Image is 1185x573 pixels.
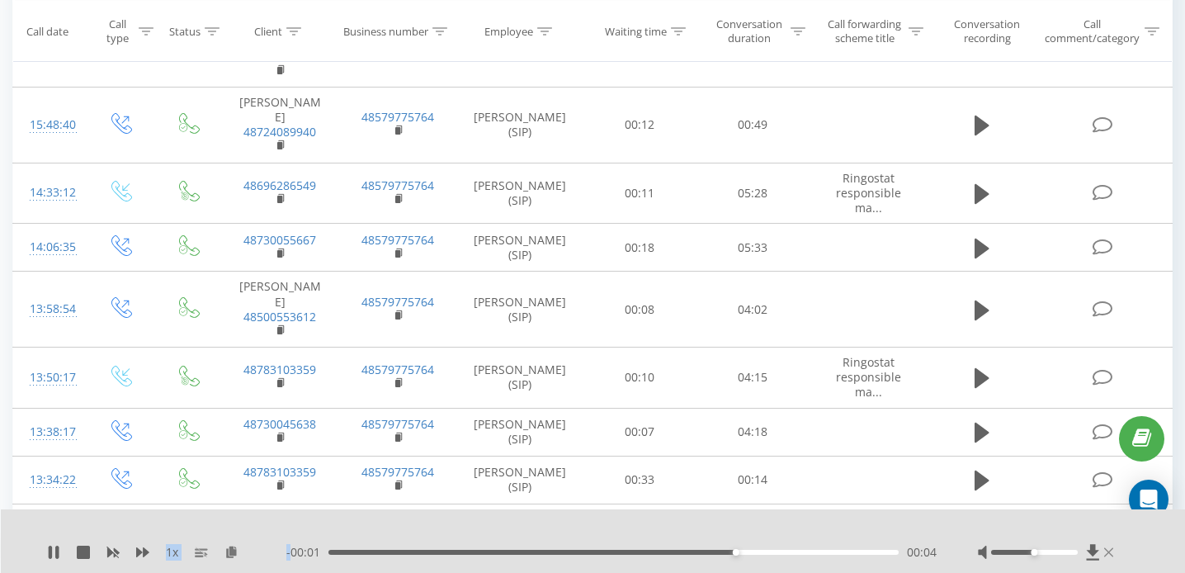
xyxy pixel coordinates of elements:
[221,272,339,348] td: [PERSON_NAME]
[361,109,434,125] a: 48579775764
[456,272,583,348] td: [PERSON_NAME] (SIP)
[696,163,810,224] td: 05:28
[484,24,533,38] div: Employee
[343,24,428,38] div: Business number
[286,544,328,561] span: - 00:01
[30,362,68,394] div: 13:50:17
[456,163,583,224] td: [PERSON_NAME] (SIP)
[583,504,696,552] td: 00:11
[243,232,316,248] a: 48730055667
[361,464,434,480] a: 48579775764
[456,408,583,456] td: [PERSON_NAME] (SIP)
[221,87,339,163] td: [PERSON_NAME]
[583,224,696,272] td: 00:18
[605,24,667,38] div: Waiting time
[696,87,810,163] td: 00:49
[583,163,696,224] td: 00:11
[696,456,810,504] td: 00:14
[1032,549,1038,556] div: Accessibility label
[30,293,68,325] div: 13:58:54
[30,231,68,263] div: 14:06:35
[696,504,810,552] td: 00:25
[361,178,434,193] a: 48579775764
[166,544,178,561] span: 1 x
[243,124,316,140] a: 48724089940
[583,456,696,504] td: 00:33
[243,178,316,193] a: 48696286549
[243,309,316,324] a: 48500553612
[30,109,68,141] div: 15:48:40
[361,362,434,377] a: 48579775764
[696,408,810,456] td: 04:18
[696,224,810,272] td: 05:33
[711,17,786,45] div: Conversation duration
[583,272,696,348] td: 00:08
[30,416,68,448] div: 13:38:17
[26,24,68,38] div: Call date
[361,232,434,248] a: 48579775764
[824,17,904,45] div: Call forwarding scheme title
[836,170,901,215] span: Ringostat responsible ma...
[456,87,583,163] td: [PERSON_NAME] (SIP)
[243,362,316,377] a: 48783103359
[456,504,583,552] td: [PERSON_NAME] (SIP)
[100,17,135,45] div: Call type
[942,17,1032,45] div: Conversation recording
[254,24,282,38] div: Client
[1129,480,1168,519] div: Open Intercom Messenger
[456,224,583,272] td: [PERSON_NAME] (SIP)
[30,464,68,496] div: 13:34:22
[696,348,810,409] td: 04:15
[907,544,937,561] span: 00:04
[733,549,739,556] div: Accessibility label
[361,416,434,432] a: 48579775764
[583,87,696,163] td: 00:12
[169,24,201,38] div: Status
[583,348,696,409] td: 00:10
[583,408,696,456] td: 00:07
[243,416,316,432] a: 48730045638
[1044,17,1140,45] div: Call comment/category
[361,294,434,310] a: 48579775764
[30,177,68,209] div: 14:33:12
[243,464,316,480] a: 48783103359
[696,272,810,348] td: 04:02
[456,456,583,504] td: [PERSON_NAME] (SIP)
[456,348,583,409] td: [PERSON_NAME] (SIP)
[836,354,901,400] span: Ringostat responsible ma...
